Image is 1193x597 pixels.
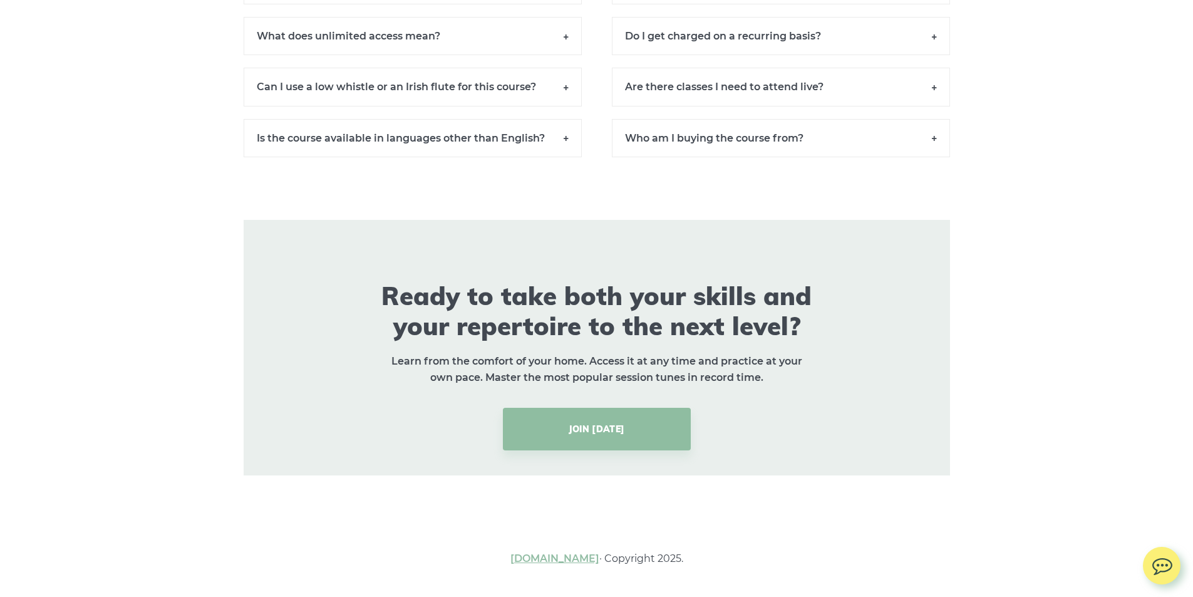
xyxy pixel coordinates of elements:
[244,17,582,55] h6: What does unlimited access mean?
[244,68,582,106] h6: Can I use a low whistle or an Irish flute for this course?
[503,408,691,450] a: JOIN [DATE]
[510,553,599,564] a: [DOMAIN_NAME]
[387,551,807,567] p: · Copyright 2025.
[368,281,825,341] h2: Ready to take both your skills and your repertoire to the next level?
[612,17,950,55] h6: Do I get charged on a recurring basis?
[244,119,582,157] h6: Is the course available in languages other than English?
[391,355,802,383] strong: Learn from the comfort of your home. Access it at any time and practice at your own pace. Master ...
[612,119,950,157] h6: Who am I buying the course from?
[612,68,950,106] h6: Are there classes I need to attend live?
[1143,547,1180,579] img: chat.svg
